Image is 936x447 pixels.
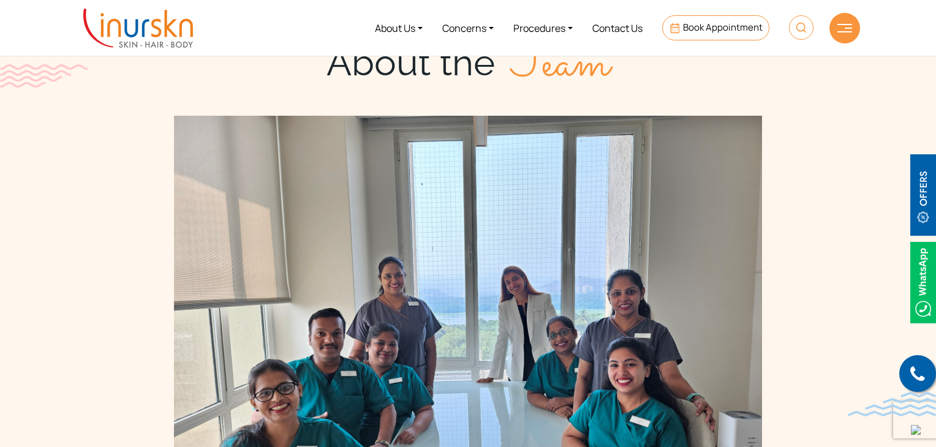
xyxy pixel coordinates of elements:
[583,5,652,51] a: Contact Us
[911,425,921,435] img: up-blue-arrow.svg
[83,9,193,48] img: inurskn-logo
[432,5,504,51] a: Concerns
[848,392,936,416] img: bluewave
[76,40,860,86] div: About the
[365,5,432,51] a: About Us
[662,15,769,40] a: Book Appointment
[495,24,610,105] span: Team
[910,275,936,288] a: Whatsappicon
[504,5,583,51] a: Procedures
[910,154,936,236] img: offerBt
[910,242,936,323] img: Whatsappicon
[789,15,813,40] img: HeaderSearch
[683,21,763,34] span: Book Appointment
[837,24,852,32] img: hamLine.svg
